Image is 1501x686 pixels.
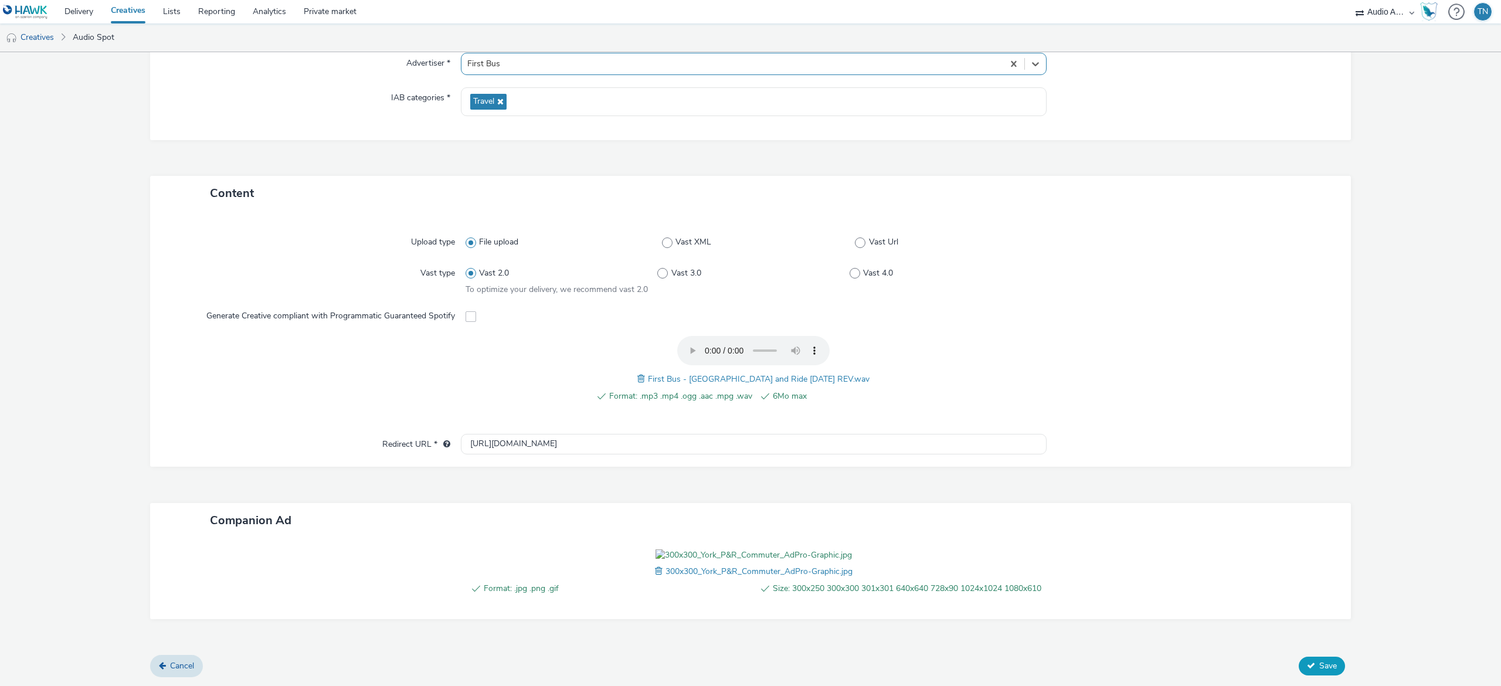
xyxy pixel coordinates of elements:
span: Content [210,185,254,201]
div: URL will be used as a validation URL with some SSPs and it will be the redirection URL of your cr... [437,439,450,450]
span: Companion Ad [210,512,291,528]
span: Cancel [170,660,194,671]
label: Redirect URL * [378,434,455,450]
div: TN [1478,3,1488,21]
span: Save [1319,660,1337,671]
span: Vast Url [869,236,898,248]
span: Format: .jpg .png .gif [484,582,752,596]
span: 300x300_York_P&R_Commuter_AdPro-Graphic.jpg [665,566,853,577]
img: Hawk Academy [1420,2,1438,21]
span: To optimize your delivery, we recommend vast 2.0 [466,284,648,295]
a: Audio Spot [67,23,120,52]
img: undefined Logo [3,5,48,19]
span: Travel [473,97,494,107]
input: url... [461,434,1047,454]
span: Vast XML [675,236,711,248]
label: Generate Creative compliant with Programmatic Guaranteed Spotify [202,305,460,322]
img: 300x300_York_P&R_Commuter_AdPro-Graphic.jpg [656,549,852,561]
a: Hawk Academy [1420,2,1442,21]
a: Cancel [150,655,203,677]
span: First Bus - [GEOGRAPHIC_DATA] and Ride [DATE] REV.wav [648,373,870,385]
span: 6Mo max [773,389,916,403]
img: audio [6,32,18,44]
span: Size: 300x250 300x300 301x301 640x640 728x90 1024x1024 1080x610 [773,582,1041,596]
span: Vast 2.0 [479,267,509,279]
span: Vast 3.0 [671,267,701,279]
label: Upload type [406,232,460,248]
label: IAB categories * [386,87,455,104]
span: Format: .mp3 .mp4 .ogg .aac .mpg .wav [609,389,752,403]
span: File upload [479,236,518,248]
label: Advertiser * [402,53,455,69]
span: Vast 4.0 [863,267,893,279]
label: Vast type [416,263,460,279]
button: Save [1299,657,1345,675]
